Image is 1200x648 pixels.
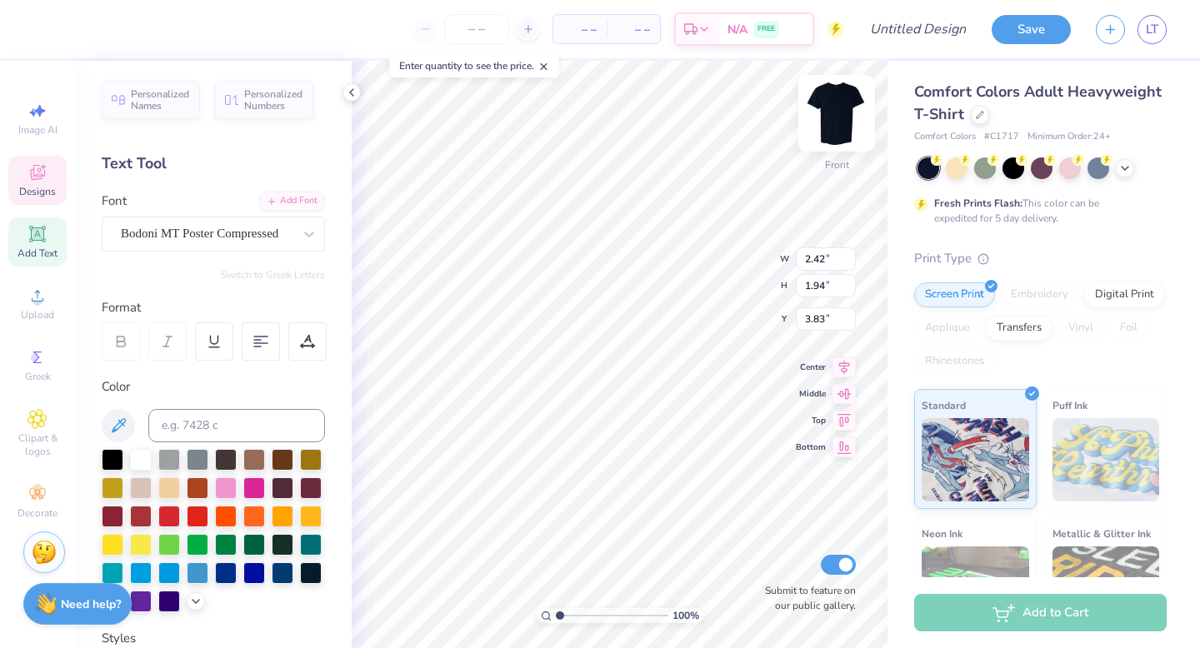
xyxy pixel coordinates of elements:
[102,152,325,175] div: Text Tool
[148,409,325,442] input: e.g. 7428 c
[757,23,775,35] span: FREE
[8,431,67,458] span: Clipart & logos
[1027,130,1111,144] span: Minimum Order: 24 +
[922,525,962,542] span: Neon Ink
[914,316,981,341] div: Applique
[1084,282,1165,307] div: Digital Print
[21,308,54,322] span: Upload
[25,370,51,383] span: Greek
[796,361,826,373] span: Center
[914,282,995,307] div: Screen Print
[914,130,976,144] span: Comfort Colors
[1057,316,1104,341] div: Vinyl
[563,21,597,38] span: – –
[857,12,979,46] input: Untitled Design
[796,388,826,400] span: Middle
[756,583,856,613] label: Submit to feature on our public gallery.
[796,441,826,453] span: Bottom
[727,21,747,38] span: N/A
[1052,396,1087,414] span: Puff Ink
[914,82,1162,124] span: Comfort Colors Adult Heavyweight T-Shirt
[922,396,966,414] span: Standard
[796,415,826,426] span: Top
[922,546,1029,630] img: Neon Ink
[244,88,303,112] span: Personalized Numbers
[259,192,325,211] div: Add Font
[672,608,699,623] span: 100 %
[102,629,325,648] div: Styles
[986,316,1052,341] div: Transfers
[131,88,190,112] span: Personalized Names
[1137,15,1167,44] a: LT
[934,197,1022,210] strong: Fresh Prints Flash:
[102,192,127,211] label: Font
[444,14,509,44] input: – –
[934,196,1139,226] div: This color can be expedited for 5 day delivery.
[17,506,57,520] span: Decorate
[825,157,849,172] div: Front
[17,247,57,260] span: Add Text
[102,298,327,317] div: Format
[1052,546,1160,630] img: Metallic & Glitter Ink
[617,21,650,38] span: – –
[1146,20,1158,39] span: LT
[390,54,559,77] div: Enter quantity to see the price.
[102,377,325,396] div: Color
[61,596,121,612] strong: Need help?
[221,268,325,282] button: Switch to Greek Letters
[1052,525,1151,542] span: Metallic & Glitter Ink
[1052,418,1160,501] img: Puff Ink
[18,123,57,137] span: Image AI
[922,418,1029,501] img: Standard
[19,185,56,198] span: Designs
[803,80,870,147] img: Front
[914,249,1167,268] div: Print Type
[1109,316,1148,341] div: Foil
[992,15,1071,44] button: Save
[984,130,1019,144] span: # C1717
[914,349,995,374] div: Rhinestones
[1000,282,1079,307] div: Embroidery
